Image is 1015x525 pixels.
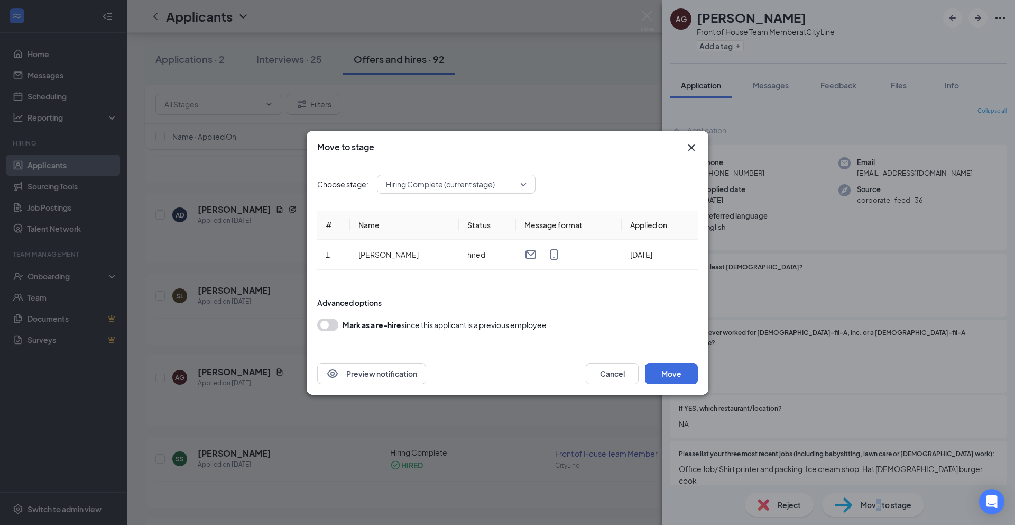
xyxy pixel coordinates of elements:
span: Choose stage: [317,178,368,190]
button: Close [685,141,698,154]
div: Open Intercom Messenger [979,489,1004,514]
th: Applied on [622,211,698,240]
b: Mark as a re-hire [343,320,401,330]
div: since this applicant is a previous employee. [343,319,549,331]
td: [PERSON_NAME] [350,240,459,270]
button: Move [645,363,698,384]
span: 1 [326,250,330,259]
span: Hiring Complete (current stage) [386,176,495,192]
svg: Cross [685,141,698,154]
h3: Move to stage [317,141,374,153]
td: hired [459,240,515,270]
div: Advanced options [317,297,698,308]
svg: Email [524,248,537,261]
svg: Eye [326,367,339,380]
th: Name [350,211,459,240]
th: Message format [516,211,622,240]
button: EyePreview notification [317,363,426,384]
svg: MobileSms [548,248,560,261]
td: [DATE] [622,240,698,270]
th: Status [459,211,515,240]
button: Cancel [586,363,639,384]
th: # [317,211,350,240]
